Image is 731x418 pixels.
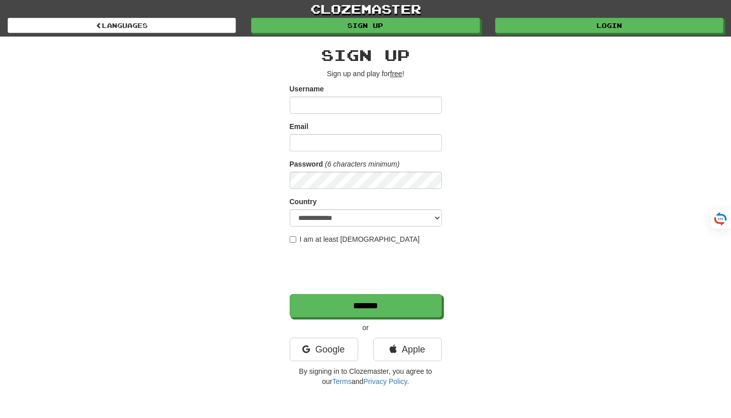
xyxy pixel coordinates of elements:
a: Terms [332,377,352,385]
label: I am at least [DEMOGRAPHIC_DATA] [290,234,420,244]
p: Sign up and play for ! [290,69,442,79]
u: free [390,70,402,78]
iframe: reCAPTCHA [290,249,444,289]
a: Apple [373,338,442,361]
a: Sign up [251,18,479,33]
label: Email [290,121,308,132]
a: Languages [8,18,236,33]
a: Privacy Policy [363,377,407,385]
p: or [290,323,442,333]
label: Password [290,159,323,169]
label: Country [290,197,317,207]
input: I am at least [DEMOGRAPHIC_DATA] [290,236,296,243]
a: Google [290,338,358,361]
a: Login [495,18,723,33]
label: Username [290,84,324,94]
h2: Sign up [290,47,442,63]
p: By signing in to Clozemaster, you agree to our and . [290,366,442,387]
em: (6 characters minimum) [325,160,400,168]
